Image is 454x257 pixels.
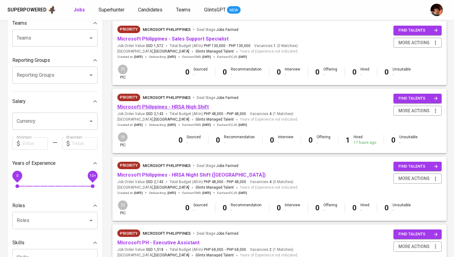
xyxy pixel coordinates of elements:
span: Deal Stage : [197,96,238,100]
span: 0 [16,173,18,178]
span: Job Order Value [117,179,163,185]
div: 17 hours ago [354,140,376,145]
div: H [117,200,128,211]
span: [GEOGRAPHIC_DATA] , [117,185,189,191]
p: Roles [12,202,25,209]
div: Unsuitable [393,67,411,77]
span: [GEOGRAPHIC_DATA] [154,117,189,123]
button: Open [87,117,95,126]
span: SGD 1,518 [146,247,163,252]
span: 4 [268,111,271,117]
div: pic [117,132,128,148]
div: Recommendation [231,203,262,213]
span: Jobs Farmed [216,164,238,168]
a: Superhunter [99,6,126,14]
span: Vacancies ( 1 Matches ) [250,247,293,252]
span: Vacancies ( 0 Matches ) [250,179,293,185]
button: find talents [393,94,442,103]
b: 0 [216,136,220,144]
div: - [278,140,293,145]
div: Skills [12,237,98,249]
span: Microsoft Philippines [143,95,191,100]
b: 0 [277,68,281,76]
p: Salary [12,98,26,105]
button: more actions [393,38,442,48]
div: - [187,140,201,145]
a: Jobs [74,6,86,14]
span: Total Budget (All-In) [170,247,246,252]
b: 0 [185,68,190,76]
span: find talents [398,27,438,34]
div: Interview [285,203,300,213]
div: New Job received from Demand Team [117,26,140,33]
span: PHP 68,000 [227,247,246,252]
span: Created at : [117,191,143,195]
div: - [399,140,418,145]
span: [DATE] [134,123,143,127]
a: Microsoft Philippines - HRSA Night Shift ([GEOGRAPHIC_DATA]) [117,172,266,178]
span: [DATE] [167,55,176,59]
span: [DATE] [238,191,247,195]
span: Superhunter [99,7,124,13]
b: 0 [270,136,274,144]
div: - [393,208,411,213]
span: Priority [117,230,140,237]
span: [DATE] [134,191,143,195]
span: Priority [117,26,140,32]
span: Onboarding : [149,191,176,195]
span: Glints Managed Talent [195,185,234,190]
div: Sourced [193,203,208,213]
div: Superpowered [7,6,47,14]
span: - [225,111,225,117]
div: Hired [360,203,369,213]
span: Jobs Farmed [216,28,238,32]
div: Reporting Groups [12,54,98,66]
span: 10+ [89,173,96,178]
span: Created at : [117,123,143,127]
span: [DATE] [202,55,211,59]
div: - [285,72,300,77]
button: find talents [393,26,442,35]
div: Teams [12,17,98,29]
b: 0 [185,203,190,212]
b: 0 [391,136,396,144]
span: Onboarding : [149,55,176,59]
div: Roles [12,199,98,212]
span: Candidates [138,7,162,13]
div: H [117,132,128,143]
span: Priority [117,94,140,101]
span: more actions [398,39,430,47]
b: Jobs [74,7,85,13]
span: find talents [398,163,438,170]
div: Offering [323,203,337,213]
span: Created at : [117,55,143,59]
span: Deal Stage : [197,164,238,168]
div: - [285,208,300,213]
span: SGD 2,143 [146,179,163,185]
a: GlintsGPT NEW [204,6,241,14]
span: Jobs Farmed [216,96,238,100]
span: PHP 48,000 [227,111,246,117]
b: 0 [315,203,320,212]
span: Glints Managed Talent [195,49,234,54]
b: 0 [223,68,227,76]
div: - [360,72,369,77]
span: [DATE] [238,55,247,59]
span: Microsoft Philippines [143,163,191,168]
span: more actions [398,175,430,182]
span: [DATE] [202,123,211,127]
div: Recommendation [224,135,255,145]
span: Vacancies ( 0 Matches ) [254,43,298,49]
img: app logo [48,5,56,15]
span: Priority [117,162,140,169]
span: Earliest EMD : [182,55,211,59]
div: Offering [317,135,330,145]
div: - [193,208,208,213]
div: - [360,208,369,213]
span: 1 [273,43,276,49]
span: Job Order Value [117,111,163,117]
span: [DATE] [134,55,143,59]
button: find talents [393,229,442,239]
span: Total Budget (All-In) [170,179,246,185]
span: [DATE] [167,123,176,127]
